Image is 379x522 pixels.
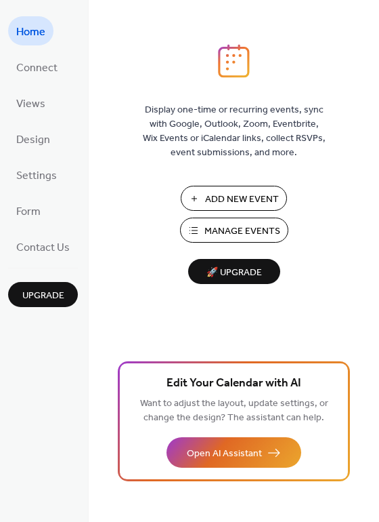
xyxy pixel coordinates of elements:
[16,165,57,186] span: Settings
[188,259,280,284] button: 🚀 Upgrade
[8,88,53,117] a: Views
[8,160,65,189] a: Settings
[143,103,326,160] span: Display one-time or recurring events, sync with Google, Outlook, Zoom, Eventbrite, Wix Events or ...
[166,437,301,468] button: Open AI Assistant
[16,58,58,79] span: Connect
[166,374,301,393] span: Edit Your Calendar with AI
[8,232,78,261] a: Contact Us
[218,44,249,78] img: logo_icon.svg
[196,264,272,282] span: 🚀 Upgrade
[8,282,78,307] button: Upgrade
[140,395,328,427] span: Want to adjust the layout, update settings, or change the design? The assistant can help.
[8,16,53,45] a: Home
[16,94,45,115] span: Views
[187,447,262,461] span: Open AI Assistant
[16,201,41,222] span: Form
[22,289,64,303] span: Upgrade
[180,218,288,243] button: Manage Events
[8,52,66,81] a: Connect
[181,186,287,211] button: Add New Event
[8,124,58,153] a: Design
[204,224,280,239] span: Manage Events
[8,196,49,225] a: Form
[205,193,279,207] span: Add New Event
[16,129,50,150] span: Design
[16,22,45,43] span: Home
[16,237,70,258] span: Contact Us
